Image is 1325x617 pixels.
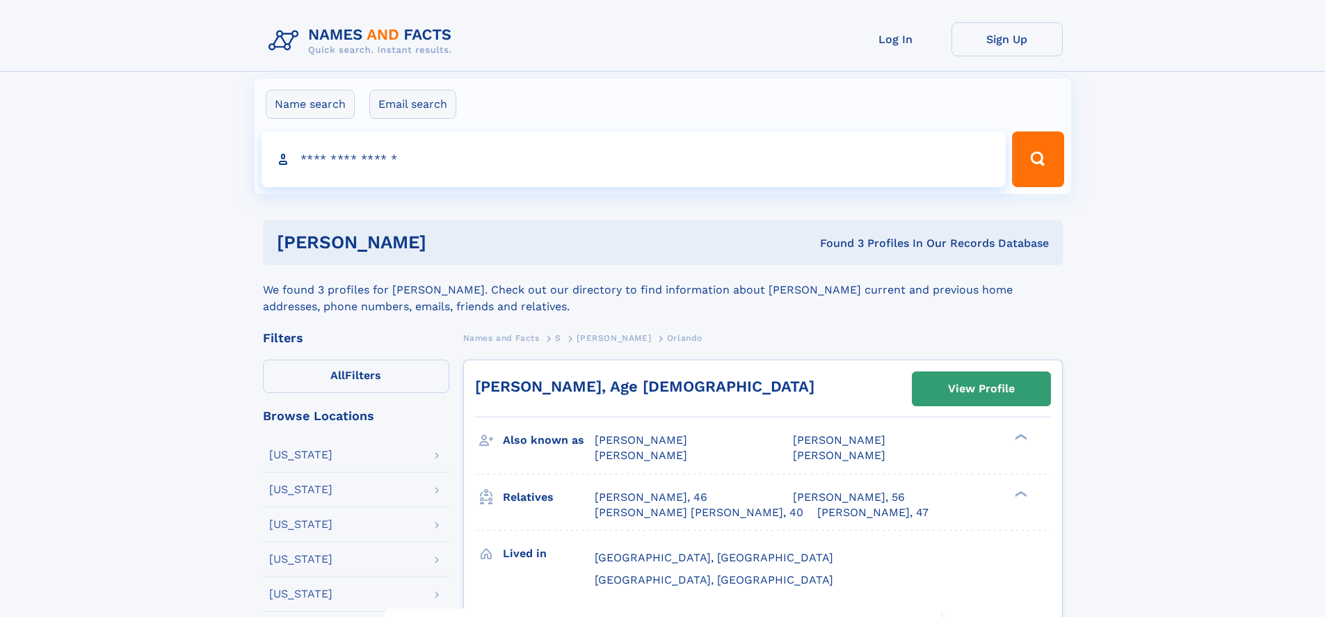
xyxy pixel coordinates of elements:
[817,505,929,520] a: [PERSON_NAME], 47
[503,542,595,566] h3: Lived in
[667,333,702,343] span: Orlando
[595,551,833,564] span: [GEOGRAPHIC_DATA], [GEOGRAPHIC_DATA]
[266,90,355,119] label: Name search
[503,428,595,452] h3: Also known as
[269,588,332,600] div: [US_STATE]
[475,378,814,395] a: [PERSON_NAME], Age [DEMOGRAPHIC_DATA]
[595,449,687,462] span: [PERSON_NAME]
[269,554,332,565] div: [US_STATE]
[793,433,885,447] span: [PERSON_NAME]
[948,373,1015,405] div: View Profile
[277,234,623,251] h1: [PERSON_NAME]
[840,22,951,56] a: Log In
[263,265,1063,315] div: We found 3 profiles for [PERSON_NAME]. Check out our directory to find information about [PERSON_...
[269,449,332,460] div: [US_STATE]
[269,484,332,495] div: [US_STATE]
[503,486,595,509] h3: Relatives
[793,490,905,505] a: [PERSON_NAME], 56
[1011,433,1028,442] div: ❯
[263,332,449,344] div: Filters
[262,131,1006,187] input: search input
[555,329,561,346] a: S
[595,505,803,520] a: [PERSON_NAME] [PERSON_NAME], 40
[951,22,1063,56] a: Sign Up
[913,372,1050,406] a: View Profile
[595,490,707,505] a: [PERSON_NAME], 46
[1012,131,1063,187] button: Search Button
[269,519,332,530] div: [US_STATE]
[330,369,345,382] span: All
[263,22,463,60] img: Logo Names and Facts
[577,329,651,346] a: [PERSON_NAME]
[595,573,833,586] span: [GEOGRAPHIC_DATA], [GEOGRAPHIC_DATA]
[263,360,449,393] label: Filters
[595,433,687,447] span: [PERSON_NAME]
[555,333,561,343] span: S
[463,329,540,346] a: Names and Facts
[623,236,1049,251] div: Found 3 Profiles In Our Records Database
[1011,489,1028,498] div: ❯
[793,449,885,462] span: [PERSON_NAME]
[263,410,449,422] div: Browse Locations
[369,90,456,119] label: Email search
[577,333,651,343] span: [PERSON_NAME]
